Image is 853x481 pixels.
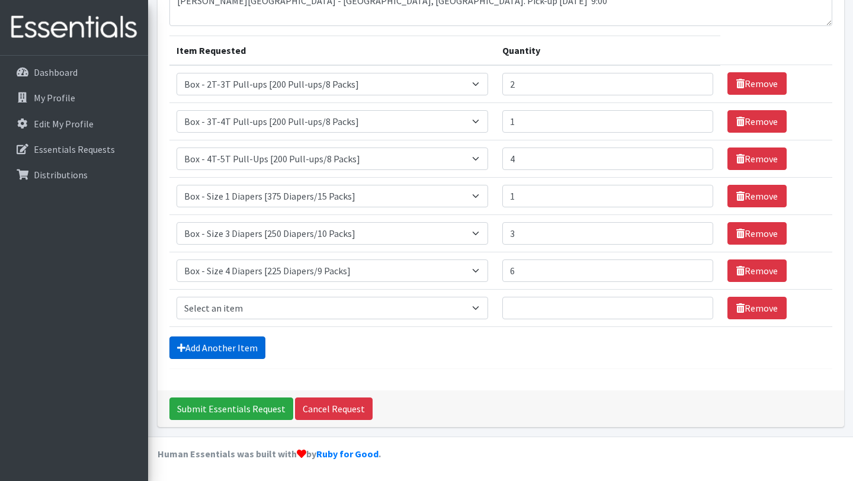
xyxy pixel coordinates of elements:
a: Edit My Profile [5,112,143,136]
a: Remove [727,297,787,319]
strong: Human Essentials was built with by . [158,448,381,460]
a: Cancel Request [295,397,373,420]
a: Remove [727,259,787,282]
a: My Profile [5,86,143,110]
a: Remove [727,110,787,133]
p: Edit My Profile [34,118,94,130]
a: Essentials Requests [5,137,143,161]
a: Remove [727,185,787,207]
p: My Profile [34,92,75,104]
a: Distributions [5,163,143,187]
th: Item Requested [169,36,495,65]
a: Ruby for Good [316,448,379,460]
a: Remove [727,222,787,245]
p: Distributions [34,169,88,181]
th: Quantity [495,36,721,65]
a: Remove [727,72,787,95]
a: Add Another Item [169,336,265,359]
img: HumanEssentials [5,8,143,47]
p: Dashboard [34,66,78,78]
a: Dashboard [5,60,143,84]
a: Remove [727,147,787,170]
input: Submit Essentials Request [169,397,293,420]
p: Essentials Requests [34,143,115,155]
